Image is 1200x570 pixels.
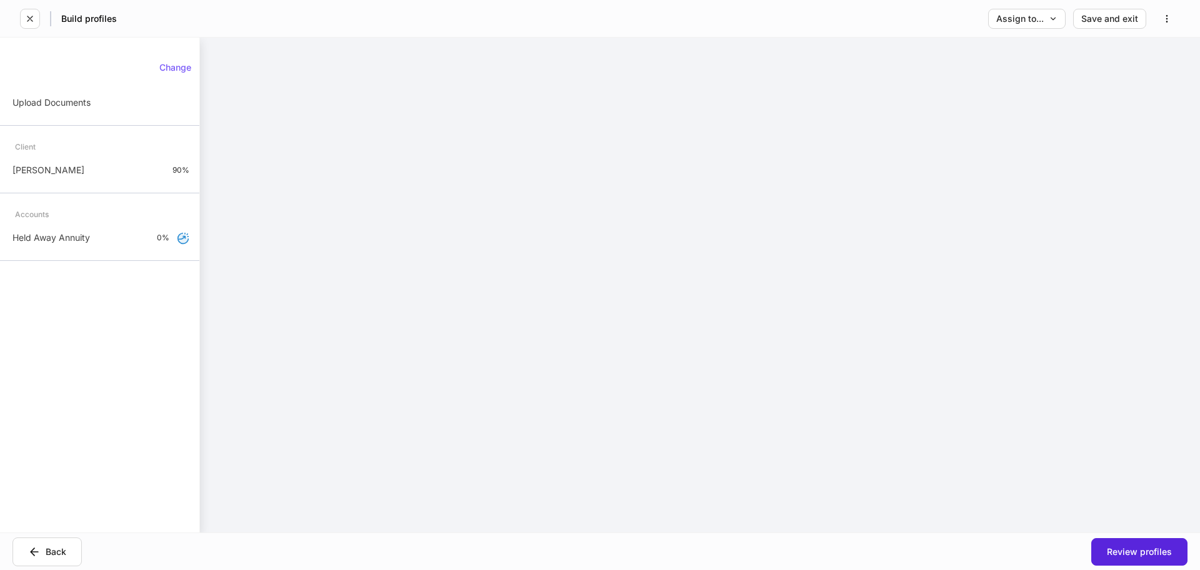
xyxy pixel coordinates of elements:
div: Review profiles [1107,547,1172,556]
button: Review profiles [1091,538,1187,566]
p: [PERSON_NAME] [12,164,84,176]
button: Assign to... [988,9,1066,29]
div: Change [159,63,191,72]
div: Save and exit [1081,14,1138,23]
p: 0% [157,233,169,243]
p: Held Away Annuity [12,232,90,244]
button: Back [12,537,82,566]
div: Back [28,546,66,558]
p: 90% [172,165,189,175]
button: Change [151,58,199,78]
button: Save and exit [1073,9,1146,29]
div: Client [15,136,36,158]
div: Accounts [15,203,49,225]
h5: Build profiles [61,13,117,25]
div: Assign to... [996,14,1057,23]
p: Upload Documents [12,96,91,109]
